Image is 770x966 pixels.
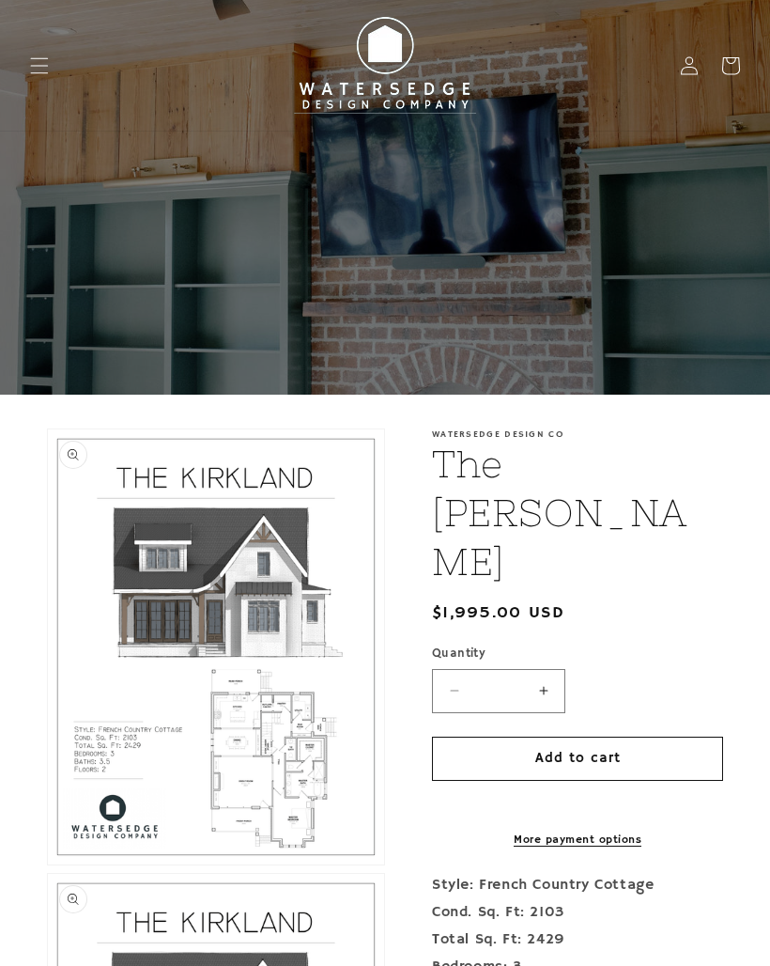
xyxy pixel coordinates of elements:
[282,8,488,124] img: Watersedge Design Co
[432,428,723,440] p: Watersedge Design Co
[19,45,60,86] summary: Menu
[432,645,723,663] label: Quantity
[432,600,564,626] span: $1,995.00 USD
[432,737,723,781] button: Add to cart
[432,832,723,849] a: More payment options
[432,440,723,586] h1: The [PERSON_NAME]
